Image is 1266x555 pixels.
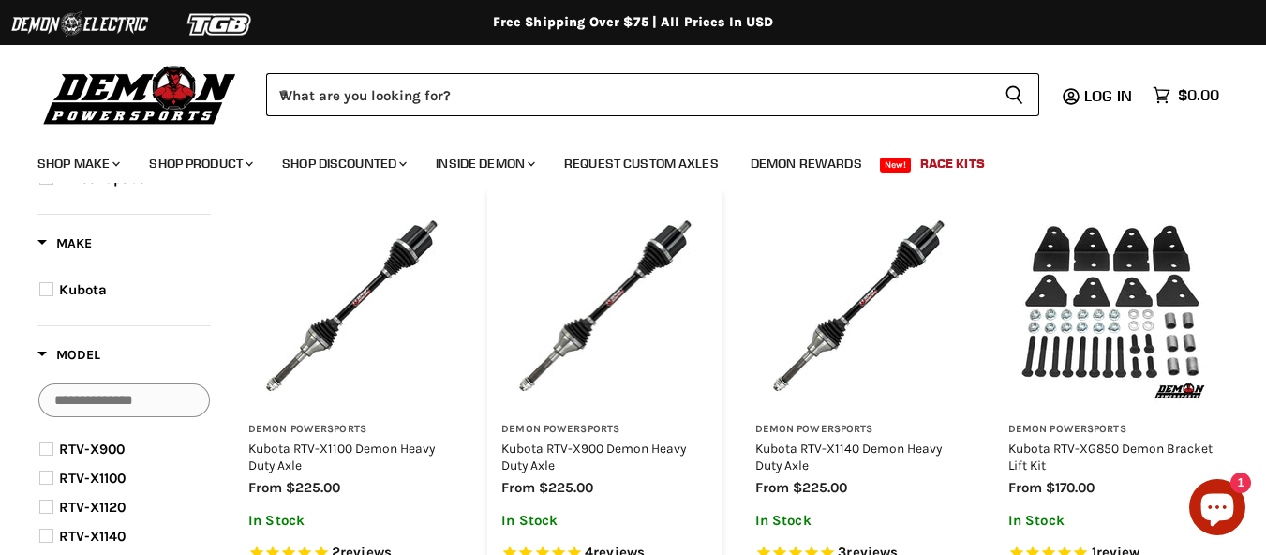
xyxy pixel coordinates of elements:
[501,423,707,437] h3: Demon Powersports
[501,479,535,496] span: from
[135,144,264,183] a: Shop Product
[755,423,961,437] h3: Demon Powersports
[266,73,1039,116] form: Product
[1076,87,1143,104] a: Log in
[37,347,100,363] span: Model
[248,513,454,529] p: In Stock
[37,61,243,127] img: Demon Powersports
[37,234,92,258] button: Filter by Make
[501,441,686,472] a: Kubota RTV-X900 Demon Heavy Duty Axle
[1046,479,1095,496] span: $170.00
[266,73,990,116] input: When autocomplete results are available use up and down arrows to review and enter to select
[550,144,733,183] a: Request Custom Axles
[248,423,454,437] h3: Demon Powersports
[906,144,999,183] a: Race Kits
[248,441,435,472] a: Kubota RTV-X1100 Demon Heavy Duty Axle
[59,441,125,457] span: RTV-X900
[150,7,290,42] img: TGB Logo 2
[1008,423,1214,437] h3: Demon Powersports
[59,470,126,487] span: RTV-X1100
[23,144,131,183] a: Shop Make
[1008,479,1042,496] span: from
[755,479,789,496] span: from
[1084,86,1132,105] span: Log in
[248,479,282,496] span: from
[755,441,942,472] a: Kubota RTV-X1140 Demon Heavy Duty Axle
[755,513,961,529] p: In Stock
[23,137,1214,183] ul: Main menu
[793,479,847,496] span: $225.00
[248,202,454,409] img: Kubota RTV-X1100 Demon Heavy Duty Axle
[268,144,418,183] a: Shop Discounted
[59,499,126,516] span: RTV-X1120
[1184,479,1251,540] inbox-online-store-chat: Shopify online store chat
[1008,441,1213,472] a: Kubota RTV-XG850 Demon Bracket Lift Kit
[1008,513,1214,529] p: In Stock
[737,144,876,183] a: Demon Rewards
[880,157,912,172] span: New!
[59,528,126,545] span: RTV-X1140
[990,73,1039,116] button: Search
[37,346,100,369] button: Filter by Model
[539,479,593,496] span: $225.00
[1178,86,1219,104] span: $0.00
[37,235,92,251] span: Make
[422,144,546,183] a: Inside Demon
[9,7,150,42] img: Demon Electric Logo 2
[59,281,107,298] span: Kubota
[755,202,961,409] img: Kubota RTV-X1140 Demon Heavy Duty Axle
[286,479,340,496] span: $225.00
[38,383,210,417] input: Search Options
[1008,202,1214,409] img: Kubota RTV-XG850 Demon Bracket Lift Kit
[1143,82,1229,109] a: $0.00
[501,202,707,409] img: Kubota RTV-X900 Demon Heavy Duty Axle
[501,513,707,529] p: In Stock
